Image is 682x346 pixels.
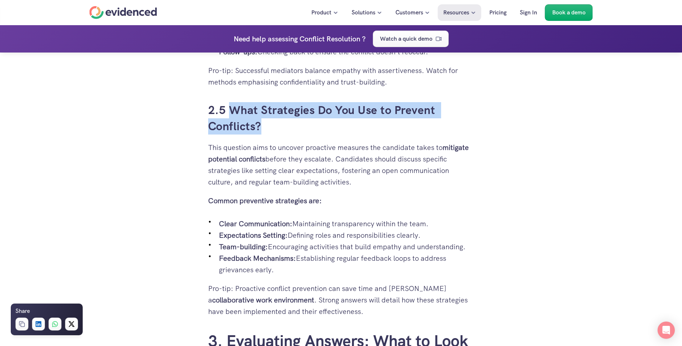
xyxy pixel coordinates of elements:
[443,8,469,17] p: Resources
[15,306,30,316] h6: Share
[219,229,474,241] p: Defining roles and responsibilities clearly.
[208,102,474,135] h3: 2.5 What Strategies Do You Use to Prevent Conflicts?
[219,254,296,263] strong: Feedback Mechanisms:
[380,34,432,44] p: Watch a quick demo
[219,218,474,229] p: Maintaining transparency within the team.
[219,231,288,240] strong: Expectations Setting:
[514,4,543,21] a: Sign In
[352,8,375,17] p: Solutions
[212,295,314,305] strong: collaborative work environment
[208,65,474,88] p: Pro-tip: Successful mediators balance empathy with assertiveness. Watch for methods emphasising c...
[520,8,537,17] p: Sign In
[219,242,268,251] strong: Team-building:
[208,142,474,188] p: This question aims to uncover proactive measures the candidate takes to before they escalate. Can...
[395,8,423,17] p: Customers
[234,33,298,45] p: Need help assessing
[219,47,257,56] strong: Follow-ups:
[219,252,474,276] p: Establishing regular feedback loops to address grievances early.
[362,33,366,45] h4: ?
[545,4,593,21] a: Book a demo
[489,8,507,17] p: Pricing
[484,4,512,21] a: Pricing
[658,322,675,339] div: Open Intercom Messenger
[208,283,474,317] p: Pro-tip: Proactive conflict prevention can save time and [PERSON_NAME] a . Strong answers will de...
[219,241,474,252] p: Encouraging activities that build empathy and understanding.
[373,31,449,47] a: Watch a quick demo
[208,196,322,205] strong: Common preventive strategies are:
[219,219,292,228] strong: Clear Communication:
[299,33,360,45] h4: Conflict Resolution
[552,8,586,17] p: Book a demo
[90,6,157,19] a: Home
[311,8,331,17] p: Product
